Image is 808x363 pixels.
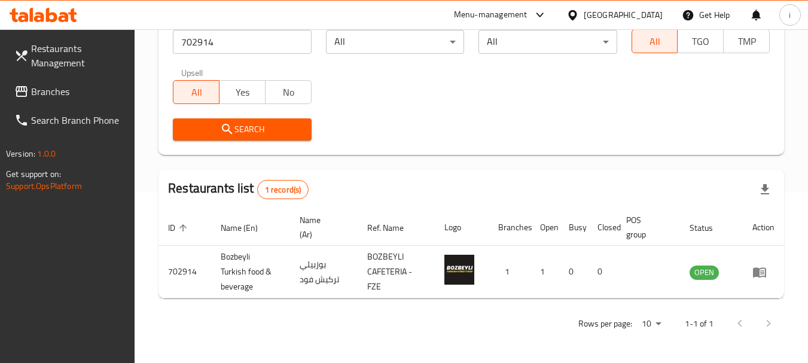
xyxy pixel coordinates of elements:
[270,84,307,101] span: No
[626,213,666,242] span: POS group
[158,246,211,298] td: 702914
[690,221,728,235] span: Status
[530,209,559,246] th: Open
[637,33,673,50] span: All
[265,80,312,104] button: No
[743,209,784,246] th: Action
[588,246,617,298] td: 0
[578,316,632,331] p: Rows per page:
[178,84,215,101] span: All
[682,33,719,50] span: TGO
[5,34,135,77] a: Restaurants Management
[751,175,779,204] div: Export file
[6,166,61,182] span: Get support on:
[728,33,765,50] span: TMP
[173,30,311,54] input: Search for restaurant name or ID..
[478,30,617,54] div: All
[690,266,719,279] span: OPEN
[211,246,290,298] td: Bozbeyli Turkish food & beverage
[685,316,714,331] p: 1-1 of 1
[789,8,791,22] span: i
[31,84,126,99] span: Branches
[182,122,301,137] span: Search
[588,209,617,246] th: Closed
[5,77,135,106] a: Branches
[367,221,419,235] span: Ref. Name
[559,246,588,298] td: 0
[444,255,474,285] img: Bozbeyli Turkish food & beverage
[489,209,530,246] th: Branches
[37,146,56,161] span: 1.0.0
[454,8,528,22] div: Menu-management
[158,209,784,298] table: enhanced table
[181,68,203,77] label: Upsell
[632,29,678,53] button: All
[290,246,358,298] td: بوزبيلي تركيش فود
[224,84,261,101] span: Yes
[6,178,82,194] a: Support.OpsPlatform
[257,180,309,199] div: Total records count
[31,41,126,70] span: Restaurants Management
[221,221,273,235] span: Name (En)
[173,80,219,104] button: All
[358,246,435,298] td: BOZBEYLI CAFETERIA - FZE
[300,213,343,242] span: Name (Ar)
[752,265,775,279] div: Menu
[6,146,35,161] span: Version:
[168,221,191,235] span: ID
[326,30,464,54] div: All
[677,29,724,53] button: TGO
[559,209,588,246] th: Busy
[489,246,530,298] td: 1
[219,80,266,104] button: Yes
[637,315,666,333] div: Rows per page:
[31,113,126,127] span: Search Branch Phone
[435,209,489,246] th: Logo
[584,8,663,22] div: [GEOGRAPHIC_DATA]
[5,106,135,135] a: Search Branch Phone
[168,179,309,199] h2: Restaurants list
[723,29,770,53] button: TMP
[258,184,309,196] span: 1 record(s)
[530,246,559,298] td: 1
[173,118,311,141] button: Search
[690,266,719,280] div: OPEN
